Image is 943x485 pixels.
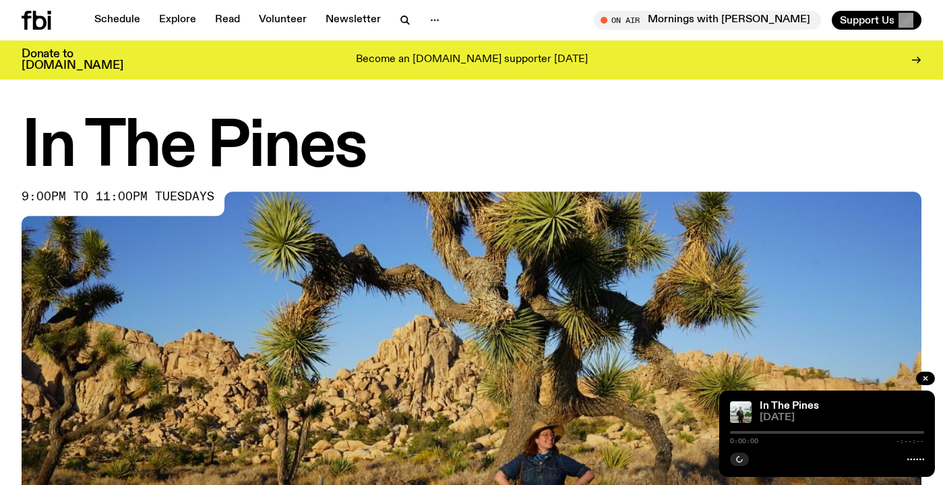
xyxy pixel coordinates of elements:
[22,192,214,202] span: 9:00pm to 11:00pm tuesdays
[730,438,758,445] span: 0:00:00
[760,413,924,423] span: [DATE]
[207,11,248,30] a: Read
[840,14,894,26] span: Support Us
[317,11,389,30] a: Newsletter
[356,54,588,66] p: Become an [DOMAIN_NAME] supporter [DATE]
[22,117,921,178] h1: In The Pines
[896,438,924,445] span: -:--:--
[760,401,819,411] a: In The Pines
[832,11,921,30] button: Support Us
[22,49,123,72] h3: Donate to [DOMAIN_NAME]
[86,11,148,30] a: Schedule
[251,11,315,30] a: Volunteer
[594,11,821,30] button: On AirMornings with [PERSON_NAME]
[151,11,204,30] a: Explore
